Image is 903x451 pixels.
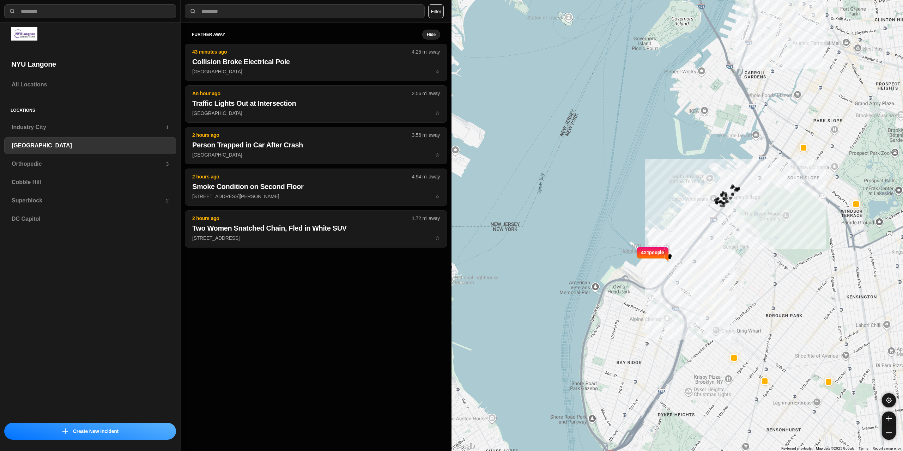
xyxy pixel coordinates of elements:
p: 4.25 mi away [412,48,440,55]
button: 2 hours ago1.72 mi awayTwo Women Snatched Chain, Fled in White SUV[STREET_ADDRESS]star [185,210,447,248]
a: [GEOGRAPHIC_DATA] [4,137,176,154]
h3: Orthopedic [12,160,166,168]
p: [GEOGRAPHIC_DATA] [192,151,440,158]
img: logo [11,27,37,41]
img: icon [62,428,68,434]
p: 1.72 mi away [412,215,440,222]
button: 2 hours ago4.94 mi awaySmoke Condition on Second Floor[STREET_ADDRESS][PERSON_NAME]star [185,169,447,206]
button: zoom-out [882,426,896,440]
a: Cobble Hill [4,174,176,191]
img: Google [453,442,477,451]
p: [STREET_ADDRESS][PERSON_NAME] [192,193,440,200]
a: DC Capitol [4,211,176,227]
p: 1 [166,124,169,131]
h2: Smoke Condition on Second Floor [192,182,440,191]
button: iconCreate New Incident [4,423,176,440]
p: 421 people [641,249,664,264]
h2: Two Women Snatched Chain, Fled in White SUV [192,223,440,233]
span: Map data ©2025 Google [816,446,854,450]
p: [GEOGRAPHIC_DATA] [192,110,440,117]
p: 43 minutes ago [192,48,412,55]
span: star [435,152,440,158]
a: Terms (opens in new tab) [859,446,868,450]
button: Filter [428,4,444,18]
p: 3 [166,160,169,167]
p: An hour ago [192,90,412,97]
button: zoom-in [882,412,896,426]
a: 2 hours ago1.72 mi awayTwo Women Snatched Chain, Fled in White SUV[STREET_ADDRESS]star [185,235,447,241]
span: star [435,194,440,199]
p: [GEOGRAPHIC_DATA] [192,68,440,75]
h3: Industry City [12,123,166,132]
h5: Locations [4,99,176,119]
h2: Person Trapped in Car After Crash [192,140,440,150]
a: 2 hours ago4.94 mi awaySmoke Condition on Second Floor[STREET_ADDRESS][PERSON_NAME]star [185,193,447,199]
h5: further away [192,32,422,37]
p: 4.94 mi away [412,173,440,180]
a: Superblock2 [4,192,176,209]
p: 2 hours ago [192,173,412,180]
p: 2 hours ago [192,132,412,139]
a: 43 minutes ago4.25 mi awayCollision Broke Electrical Pole[GEOGRAPHIC_DATA]star [185,68,447,74]
h2: Traffic Lights Out at Intersection [192,98,440,108]
button: An hour ago2.56 mi awayTraffic Lights Out at Intersection[GEOGRAPHIC_DATA]star [185,85,447,123]
img: search [189,8,196,15]
span: star [435,110,440,116]
button: recenter [882,393,896,407]
h3: Cobble Hill [12,178,169,187]
button: Keyboard shortcuts [781,446,812,451]
p: [STREET_ADDRESS] [192,234,440,242]
img: recenter [886,397,892,403]
p: Create New Incident [73,428,119,435]
h2: Collision Broke Electrical Pole [192,57,440,67]
a: All Locations [4,76,176,93]
a: An hour ago2.56 mi awayTraffic Lights Out at Intersection[GEOGRAPHIC_DATA]star [185,110,447,116]
span: star [435,235,440,241]
h3: DC Capitol [12,215,169,223]
button: 43 minutes ago4.25 mi awayCollision Broke Electrical Pole[GEOGRAPHIC_DATA]star [185,44,447,81]
p: 2 [166,197,169,204]
img: search [9,8,16,15]
small: Hide [427,32,436,37]
button: Hide [422,30,440,39]
img: notch [636,246,641,261]
p: 2 hours ago [192,215,412,222]
img: notch [664,246,669,261]
img: zoom-in [886,416,892,421]
h3: [GEOGRAPHIC_DATA] [12,141,169,150]
img: zoom-out [886,430,892,435]
span: star [435,69,440,74]
h3: Superblock [12,196,166,205]
a: Orthopedic3 [4,156,176,172]
a: 2 hours ago3.56 mi awayPerson Trapped in Car After Crash[GEOGRAPHIC_DATA]star [185,152,447,158]
p: 2.56 mi away [412,90,440,97]
h3: All Locations [12,80,169,89]
button: 2 hours ago3.56 mi awayPerson Trapped in Car After Crash[GEOGRAPHIC_DATA]star [185,127,447,164]
a: Open this area in Google Maps (opens a new window) [453,442,477,451]
a: Report a map error [873,446,901,450]
h2: NYU Langone [11,59,169,69]
a: Industry City1 [4,119,176,136]
p: 3.56 mi away [412,132,440,139]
